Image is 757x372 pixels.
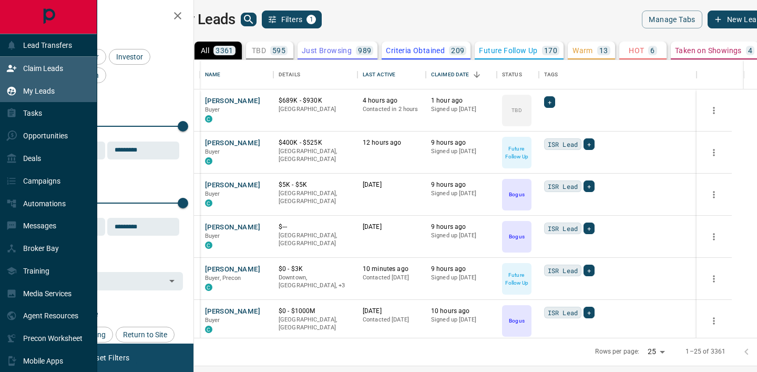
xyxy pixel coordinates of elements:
span: ISR Lead [548,307,578,318]
p: $0 - $3K [279,265,352,274]
p: $--- [279,223,352,232]
p: 9 hours ago [431,265,492,274]
span: + [587,265,591,276]
p: Taken on Showings [675,47,742,54]
div: Claimed Date [431,60,469,89]
button: more [706,313,722,329]
p: Bogus [509,233,524,240]
p: $689K - $930K [279,96,352,105]
p: 10 minutes ago [363,265,421,274]
button: [PERSON_NAME] [205,180,260,190]
div: Details [273,60,357,89]
button: Sort [469,67,484,82]
span: ISR Lead [548,181,578,192]
p: 595 [272,47,285,54]
span: Buyer [205,233,220,239]
div: 25 [643,344,669,359]
p: [DATE] [363,223,421,232]
button: Open [165,274,179,288]
button: Reset Filters [80,349,136,367]
div: + [584,223,595,234]
button: more [706,187,722,203]
button: [PERSON_NAME] [205,307,260,317]
div: condos.ca [205,242,212,249]
p: 9 hours ago [431,180,492,189]
p: North York, Midtown | Central, Toronto [279,274,352,290]
p: $400K - $525K [279,138,352,147]
p: 12 hours ago [363,138,421,147]
span: Buyer [205,190,220,197]
div: condos.ca [205,115,212,123]
div: Tags [539,60,697,89]
span: Buyer, Precon [205,275,241,281]
p: [DATE] [363,180,421,189]
div: condos.ca [205,199,212,207]
button: [PERSON_NAME] [205,265,260,275]
div: Investor [109,49,150,65]
p: Bogus [509,317,524,325]
p: [GEOGRAPHIC_DATA], [GEOGRAPHIC_DATA] [279,316,352,332]
span: Buyer [205,317,220,324]
span: + [548,97,551,107]
p: Signed up [DATE] [431,105,492,114]
p: 1–25 of 3361 [686,347,725,356]
div: + [584,265,595,276]
p: 989 [358,47,371,54]
p: 10 hours ago [431,307,492,316]
div: Tags [544,60,558,89]
p: 3361 [216,47,233,54]
span: Buyer [205,106,220,113]
div: Details [279,60,300,89]
p: Rows per page: [595,347,639,356]
p: 4 [748,47,752,54]
p: Signed up [DATE] [431,232,492,240]
span: + [587,307,591,318]
p: Signed up [DATE] [431,316,492,324]
button: search button [241,13,257,26]
h2: Filters [34,11,183,23]
p: 9 hours ago [431,223,492,232]
div: Return to Site [116,327,175,343]
p: [GEOGRAPHIC_DATA], [GEOGRAPHIC_DATA] [279,147,352,164]
span: + [587,181,591,192]
p: 170 [544,47,557,54]
div: Status [497,60,539,89]
div: + [584,138,595,150]
div: condos.ca [205,284,212,291]
p: [GEOGRAPHIC_DATA], [GEOGRAPHIC_DATA] [279,189,352,206]
button: [PERSON_NAME] [205,223,260,233]
div: Name [205,60,221,89]
p: 9 hours ago [431,138,492,147]
p: Future Follow Up [503,271,530,287]
div: condos.ca [205,157,212,165]
div: condos.ca [205,326,212,333]
p: TBD [512,106,521,114]
button: [PERSON_NAME] [205,138,260,148]
p: TBD [252,47,266,54]
div: Last Active [357,60,426,89]
p: [GEOGRAPHIC_DATA] [279,105,352,114]
p: HOT [629,47,644,54]
button: Manage Tabs [642,11,702,28]
span: Investor [112,53,147,61]
p: Contacted [DATE] [363,316,421,324]
button: [PERSON_NAME] [205,96,260,106]
p: 6 [650,47,654,54]
p: All [201,47,209,54]
p: 4 hours ago [363,96,421,105]
button: Filters1 [262,11,322,28]
div: Last Active [363,60,395,89]
p: 1 hour ago [431,96,492,105]
div: + [584,307,595,318]
span: Return to Site [119,330,171,339]
button: more [706,271,722,287]
span: ISR Lead [548,223,578,234]
div: Claimed Date [426,60,497,89]
span: + [587,139,591,149]
p: Signed up [DATE] [431,147,492,156]
span: ISR Lead [548,265,578,276]
span: + [587,223,591,234]
p: Criteria Obtained [386,47,445,54]
p: [DATE] [363,307,421,316]
div: + [584,180,595,192]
